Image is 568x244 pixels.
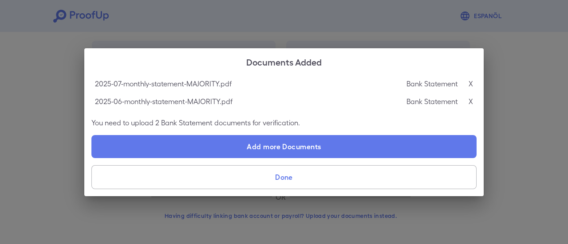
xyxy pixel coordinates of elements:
p: Bank Statement [406,96,458,107]
h2: Documents Added [84,48,484,75]
button: Done [91,165,477,189]
p: 2025-07-monthly-statement-MAJORITY.pdf [95,78,232,89]
p: You need to upload 2 Bank Statement documents for verification. [91,117,477,128]
p: 2025-06-monthly-statement-MAJORITY.pdf [95,96,233,107]
p: X [469,78,473,89]
p: Bank Statement [406,78,458,89]
p: X [469,96,473,107]
label: Add more Documents [91,135,477,158]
